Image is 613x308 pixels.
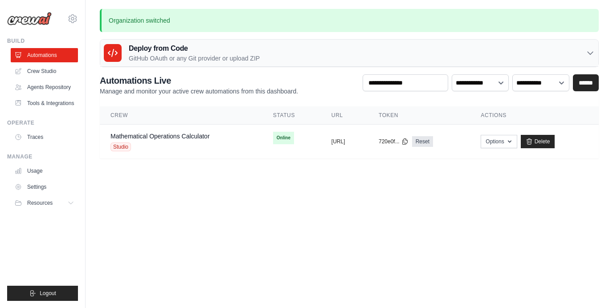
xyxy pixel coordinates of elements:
p: Organization switched [100,9,599,32]
a: Automations [11,48,78,62]
button: Resources [11,196,78,210]
div: Manage [7,153,78,160]
h2: Automations Live [100,74,298,87]
img: Logo [7,12,52,25]
p: GitHub OAuth or any Git provider or upload ZIP [129,54,260,63]
a: Usage [11,164,78,178]
a: Delete [521,135,555,148]
th: Crew [100,106,262,125]
a: Tools & Integrations [11,96,78,110]
iframe: Chat Widget [568,265,613,308]
button: Logout [7,286,78,301]
div: Operate [7,119,78,126]
span: Studio [110,142,131,151]
a: Mathematical Operations Calculator [110,133,210,140]
th: URL [321,106,368,125]
button: 720e0f... [379,138,409,145]
a: Settings [11,180,78,194]
span: Online [273,132,294,144]
th: Actions [470,106,599,125]
a: Traces [11,130,78,144]
a: Reset [412,136,433,147]
div: Build [7,37,78,45]
h3: Deploy from Code [129,43,260,54]
button: Options [481,135,517,148]
span: Resources [27,199,53,207]
p: Manage and monitor your active crew automations from this dashboard. [100,87,298,96]
th: Token [368,106,470,125]
th: Status [262,106,321,125]
span: Logout [40,290,56,297]
a: Agents Repository [11,80,78,94]
a: Crew Studio [11,64,78,78]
